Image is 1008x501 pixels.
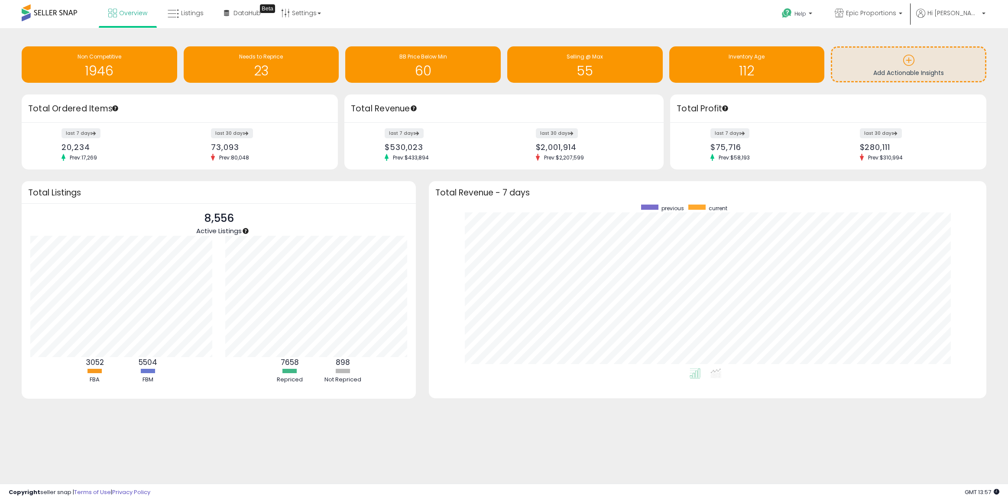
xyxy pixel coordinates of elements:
i: Get Help [781,8,792,19]
h1: 23 [188,64,335,78]
h1: 112 [674,64,820,78]
span: Prev: $2,207,599 [540,154,588,161]
b: 898 [336,357,350,368]
span: Selling @ Max [567,53,603,60]
h1: 55 [512,64,658,78]
span: Prev: $58,193 [714,154,754,161]
div: 20,234 [62,143,173,152]
span: Hi [PERSON_NAME] [927,9,979,17]
div: $530,023 [385,143,498,152]
h3: Total Listings [28,189,409,196]
div: $75,716 [710,143,822,152]
b: 7658 [281,357,299,368]
span: DataHub [233,9,261,17]
span: Active Listings [196,226,242,235]
span: Listings [181,9,204,17]
span: previous [661,205,684,212]
div: Tooltip anchor [242,227,250,235]
h3: Total Revenue - 7 days [435,189,980,196]
span: Prev: 80,048 [215,154,253,161]
span: Prev: $310,994 [864,154,907,161]
h1: 1946 [26,64,173,78]
label: last 7 days [385,128,424,138]
a: Non Competitive 1946 [22,46,177,83]
h3: Total Profit [677,103,980,115]
div: $2,001,914 [536,143,649,152]
h3: Total Ordered Items [28,103,331,115]
div: Tooltip anchor [721,104,729,112]
span: Prev: $433,894 [389,154,433,161]
a: Inventory Age 112 [669,46,825,83]
label: last 7 days [62,128,100,138]
label: last 30 days [860,128,902,138]
div: Tooltip anchor [410,104,418,112]
h1: 60 [350,64,496,78]
span: Epic Proportions [846,9,896,17]
span: Needs to Reprice [239,53,283,60]
span: Prev: 17,269 [65,154,101,161]
span: BB Price Below Min [399,53,447,60]
a: Hi [PERSON_NAME] [916,9,985,28]
div: Not Repriced [317,376,369,384]
div: FBM [122,376,174,384]
a: Needs to Reprice 23 [184,46,339,83]
span: Add Actionable Insights [873,68,944,77]
span: Overview [119,9,147,17]
span: Help [794,10,806,17]
div: $280,111 [860,143,971,152]
b: 5504 [139,357,157,368]
label: last 30 days [211,128,253,138]
a: Help [775,1,821,28]
div: FBA [69,376,121,384]
b: 3052 [86,357,104,368]
p: 8,556 [196,210,242,227]
label: last 7 days [710,128,749,138]
span: Non Competitive [78,53,121,60]
label: last 30 days [536,128,578,138]
div: Repriced [264,376,316,384]
span: current [709,205,727,212]
a: Selling @ Max 55 [507,46,663,83]
div: Tooltip anchor [260,4,275,13]
div: Tooltip anchor [111,104,119,112]
h3: Total Revenue [351,103,657,115]
span: Inventory Age [729,53,765,60]
a: Add Actionable Insights [832,48,985,81]
div: 73,093 [211,143,322,152]
a: BB Price Below Min 60 [345,46,501,83]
